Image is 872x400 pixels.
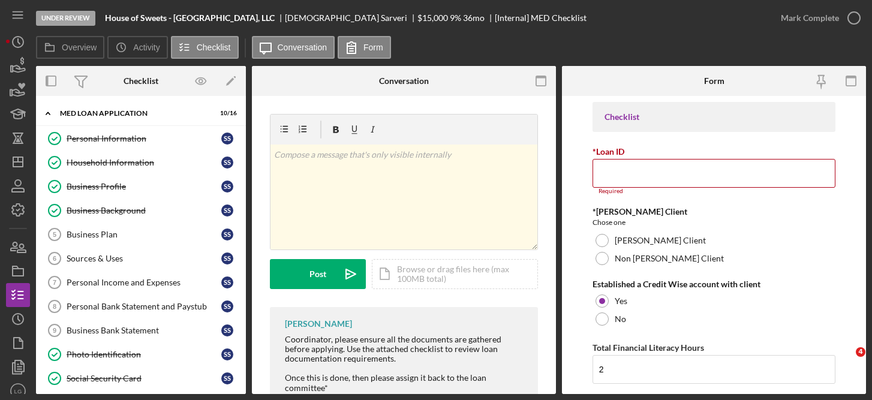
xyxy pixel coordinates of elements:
[67,206,221,215] div: Business Background
[105,13,275,23] b: House of Sweets - [GEOGRAPHIC_DATA], LLC
[495,13,587,23] div: [Internal] MED Checklist
[53,255,56,262] tspan: 6
[67,350,221,359] div: Photo Identification
[338,36,391,59] button: Form
[221,181,233,193] div: S S
[285,13,417,23] div: [DEMOGRAPHIC_DATA] Sarveri
[615,254,724,263] label: Non [PERSON_NAME] Client
[67,374,221,383] div: Social Security Card
[309,259,326,289] div: Post
[62,43,97,52] label: Overview
[67,182,221,191] div: Business Profile
[221,204,233,216] div: S S
[60,110,207,117] div: MED Loan Application
[42,151,240,175] a: Household InformationSS
[221,372,233,384] div: S S
[593,342,704,353] label: Total Financial Literacy Hours
[285,319,352,329] div: [PERSON_NAME]
[67,302,221,311] div: Personal Bank Statement and Paystub
[831,347,860,376] iframe: Intercom live chat
[593,207,836,216] div: *[PERSON_NAME] Client
[42,222,240,246] a: 5Business PlanSS
[53,279,56,286] tspan: 7
[593,279,836,289] div: Established a Credit Wise account with client
[67,134,221,143] div: Personal Information
[363,43,383,52] label: Form
[615,296,627,306] label: Yes
[704,76,724,86] div: Form
[278,43,327,52] label: Conversation
[856,347,865,357] span: 4
[593,188,836,195] div: Required
[769,6,866,30] button: Mark Complete
[593,146,624,157] label: *Loan ID
[450,13,461,23] div: 9 %
[215,110,237,117] div: 10 / 16
[285,335,526,393] div: Coordinator, please ensure all the documents are gathered before applying. Use the attached check...
[221,252,233,264] div: S S
[67,158,221,167] div: Household Information
[781,6,839,30] div: Mark Complete
[221,348,233,360] div: S S
[53,327,56,334] tspan: 9
[67,230,221,239] div: Business Plan
[197,43,231,52] label: Checklist
[36,36,104,59] button: Overview
[42,366,240,390] a: Social Security CardSS
[221,228,233,240] div: S S
[14,388,22,395] text: LG
[615,236,706,245] label: [PERSON_NAME] Client
[463,13,485,23] div: 36 mo
[171,36,239,59] button: Checklist
[42,270,240,294] a: 7Personal Income and ExpensesSS
[593,216,836,228] div: Chose one
[252,36,335,59] button: Conversation
[417,13,448,23] span: $15,000
[53,231,56,238] tspan: 5
[42,127,240,151] a: Personal InformationSS
[133,43,160,52] label: Activity
[42,246,240,270] a: 6Sources & UsesSS
[36,11,95,26] div: Under Review
[221,133,233,145] div: S S
[42,294,240,318] a: 8Personal Bank Statement and PaystubSS
[53,303,56,310] tspan: 8
[379,76,429,86] div: Conversation
[107,36,167,59] button: Activity
[42,199,240,222] a: Business BackgroundSS
[42,318,240,342] a: 9Business Bank StatementSS
[221,157,233,169] div: S S
[615,314,626,324] label: No
[221,300,233,312] div: S S
[124,76,158,86] div: Checklist
[67,254,221,263] div: Sources & Uses
[270,259,366,289] button: Post
[605,112,824,122] div: Checklist
[221,324,233,336] div: S S
[42,342,240,366] a: Photo IdentificationSS
[221,276,233,288] div: S S
[42,175,240,199] a: Business ProfileSS
[67,278,221,287] div: Personal Income and Expenses
[67,326,221,335] div: Business Bank Statement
